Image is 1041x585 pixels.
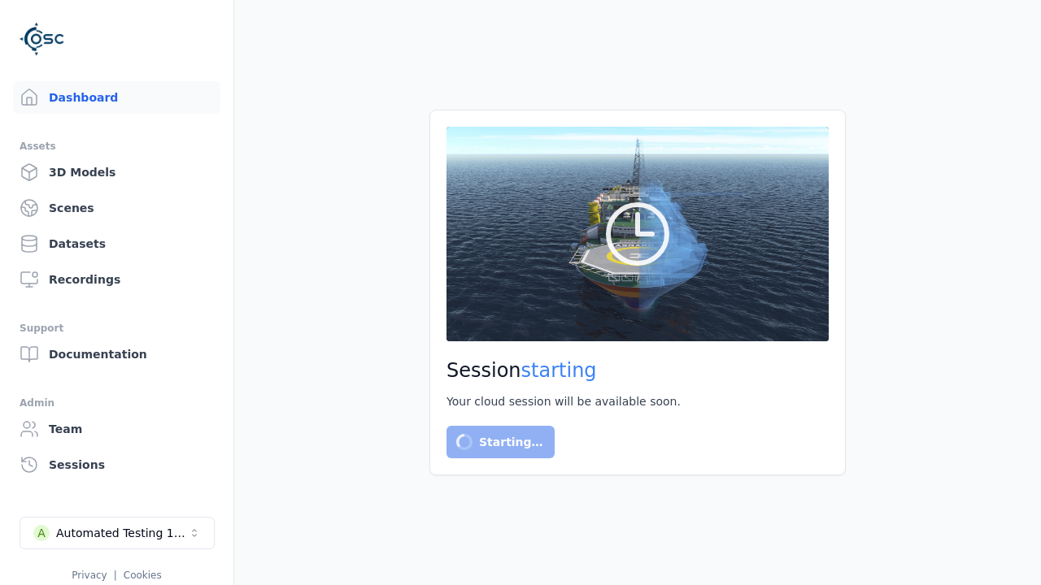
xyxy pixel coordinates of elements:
[13,448,220,481] a: Sessions
[13,81,220,114] a: Dashboard
[20,393,214,413] div: Admin
[13,192,220,224] a: Scenes
[114,570,117,581] span: |
[446,357,829,383] h2: Session
[13,227,220,260] a: Datasets
[521,359,597,382] span: starting
[446,426,555,458] button: Starting…
[13,413,220,445] a: Team
[20,16,65,62] img: Logo
[13,338,220,370] a: Documentation
[13,263,220,296] a: Recordings
[446,393,829,409] div: Your cloud session will be available soon.
[124,570,162,581] a: Cookies
[13,156,220,188] a: 3D Models
[20,517,215,549] button: Select a workspace
[20,136,214,156] div: Assets
[56,525,188,541] div: Automated Testing 1 - Playwright
[33,525,50,541] div: A
[72,570,107,581] a: Privacy
[20,318,214,338] div: Support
